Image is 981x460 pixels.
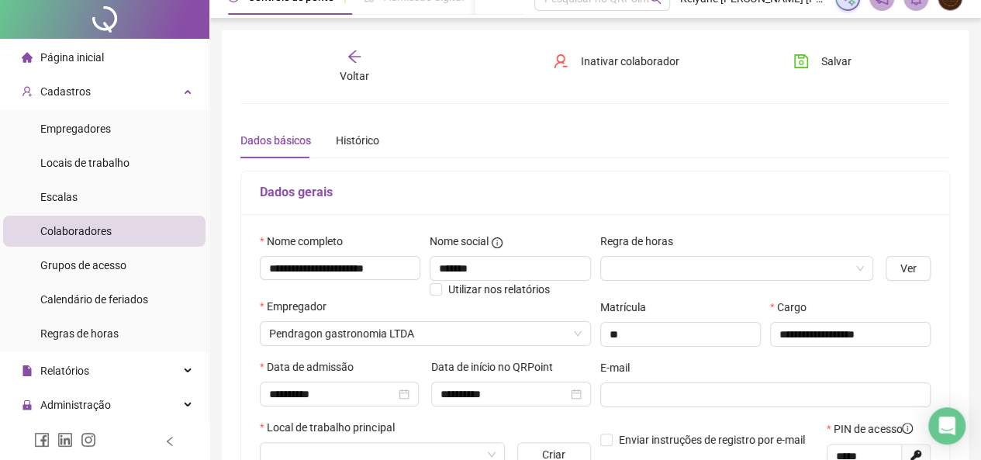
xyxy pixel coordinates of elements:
span: Regras de horas [40,327,119,340]
span: instagram [81,432,96,448]
span: Cadastros [40,85,91,98]
span: user-add [22,86,33,97]
div: Histórico [336,132,379,149]
label: Data de início no QRPoint [431,358,563,375]
span: Grupos de acesso [40,259,126,272]
label: Data de admissão [260,358,364,375]
span: Empregadores [40,123,111,135]
span: linkedin [57,432,73,448]
button: Ver [886,256,931,281]
span: Escalas [40,191,78,203]
label: Regra de horas [600,233,683,250]
span: Nome social [430,233,489,250]
span: Enviar instruções de registro por e-mail [619,434,805,446]
span: facebook [34,432,50,448]
span: Pendragon gastronomia LTDA [269,322,582,345]
span: save [793,54,809,69]
div: Open Intercom Messenger [928,407,965,444]
span: Salvar [821,53,851,70]
span: PIN de acesso [834,420,913,438]
span: home [22,52,33,63]
span: Utilizar nos relatórios [448,283,550,296]
span: Colaboradores [40,225,112,237]
button: Salvar [782,49,863,74]
span: info-circle [492,237,503,248]
label: E-mail [600,359,640,376]
span: Inativar colaborador [581,53,679,70]
span: Ver [900,260,917,277]
span: Calendário de feriados [40,293,148,306]
span: Página inicial [40,51,104,64]
span: arrow-left [347,49,362,64]
label: Local de trabalho principal [260,419,404,436]
span: file [22,365,33,376]
div: Dados básicos [240,132,311,149]
label: Cargo [770,299,817,316]
span: Locais de trabalho [40,157,130,169]
label: Empregador [260,298,337,315]
span: user-delete [553,54,568,69]
span: left [164,436,175,447]
span: Voltar [340,70,369,82]
button: Inativar colaborador [541,49,691,74]
span: Relatórios [40,365,89,377]
h5: Dados gerais [260,183,931,202]
label: Nome completo [260,233,353,250]
label: Matrícula [600,299,656,316]
span: info-circle [902,423,913,434]
span: lock [22,399,33,410]
span: Administração [40,399,111,411]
